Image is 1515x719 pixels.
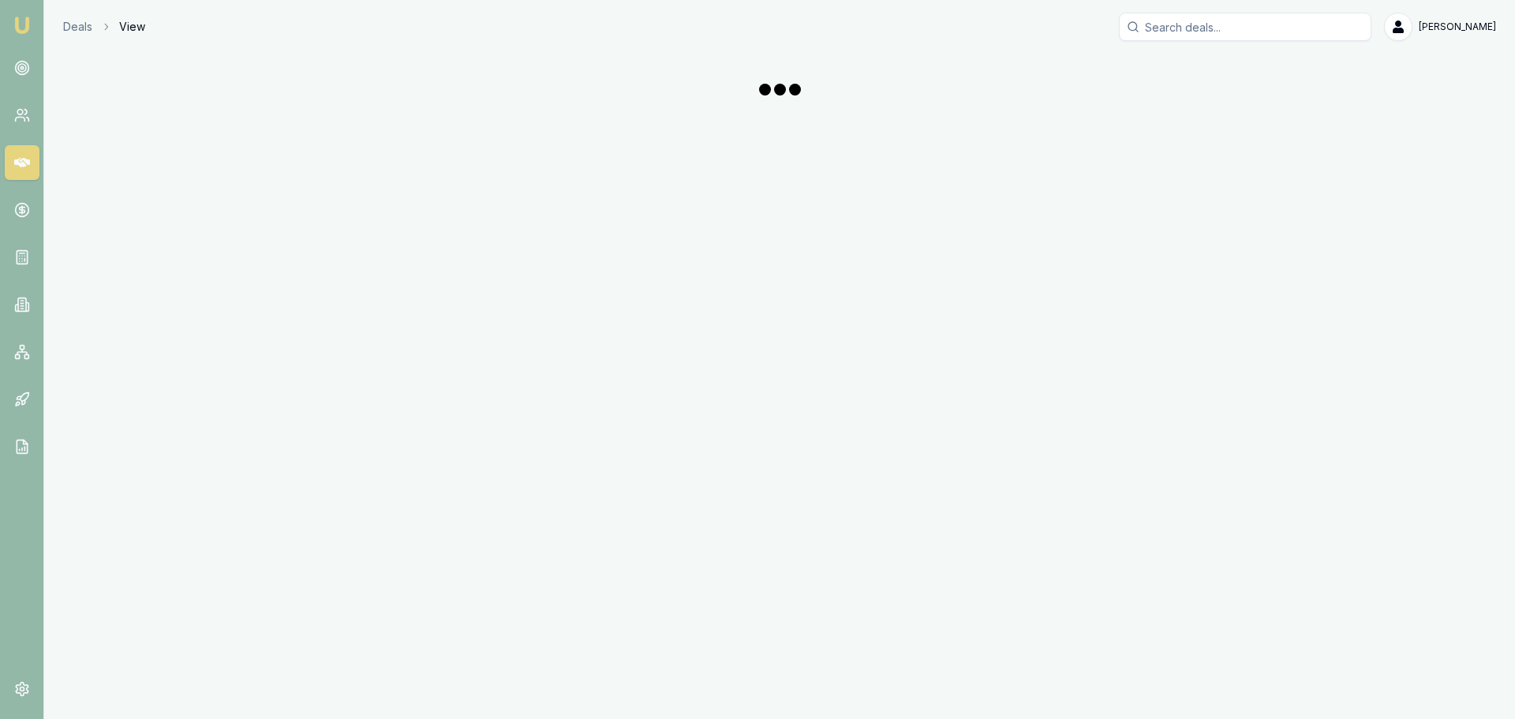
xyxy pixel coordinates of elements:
[119,19,145,35] span: View
[63,19,145,35] nav: breadcrumb
[1119,13,1371,41] input: Search deals
[63,19,92,35] a: Deals
[1419,21,1496,33] span: [PERSON_NAME]
[13,16,32,35] img: emu-icon-u.png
